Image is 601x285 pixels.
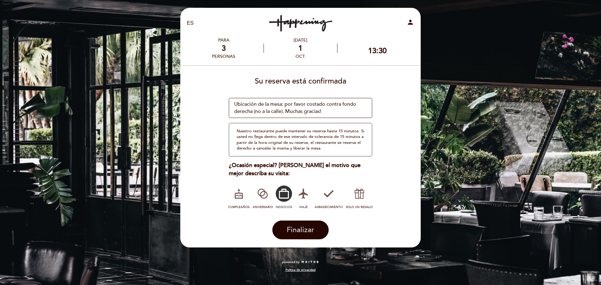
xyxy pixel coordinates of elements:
[264,38,337,43] div: [DATE]
[407,18,414,28] button: person
[301,261,319,264] img: MEITRE
[261,15,340,32] a: Happening Costanera
[228,205,249,209] span: CUMPLEAÑOS
[315,205,343,209] span: AGRADECIMIENTO
[287,226,314,234] span: Finalizar
[212,44,235,53] div: 3
[272,221,329,239] button: Finalizar
[346,205,373,209] span: SOLO UN REGALO
[212,54,235,59] div: personas
[212,38,235,43] div: PARA
[282,260,300,264] span: powered by
[368,46,387,55] div: 13:30
[285,268,316,272] a: Política de privacidad
[299,205,308,209] span: VIAJE
[407,18,414,26] i: person
[255,77,346,86] span: Su reserva está confirmada
[229,161,372,177] div: ¿Ocasión especial? [PERSON_NAME] el motivo que mejor describa su visita:
[264,44,337,53] div: 1
[276,205,292,209] span: NEGOCIOS
[229,123,372,156] div: Nuestro restaurante puede mantener su reserva hasta 15 minutos. Si usted no llega dentro de ese i...
[282,260,319,264] a: powered by
[264,54,337,59] div: oct.
[253,205,273,209] span: ANIVERSARIO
